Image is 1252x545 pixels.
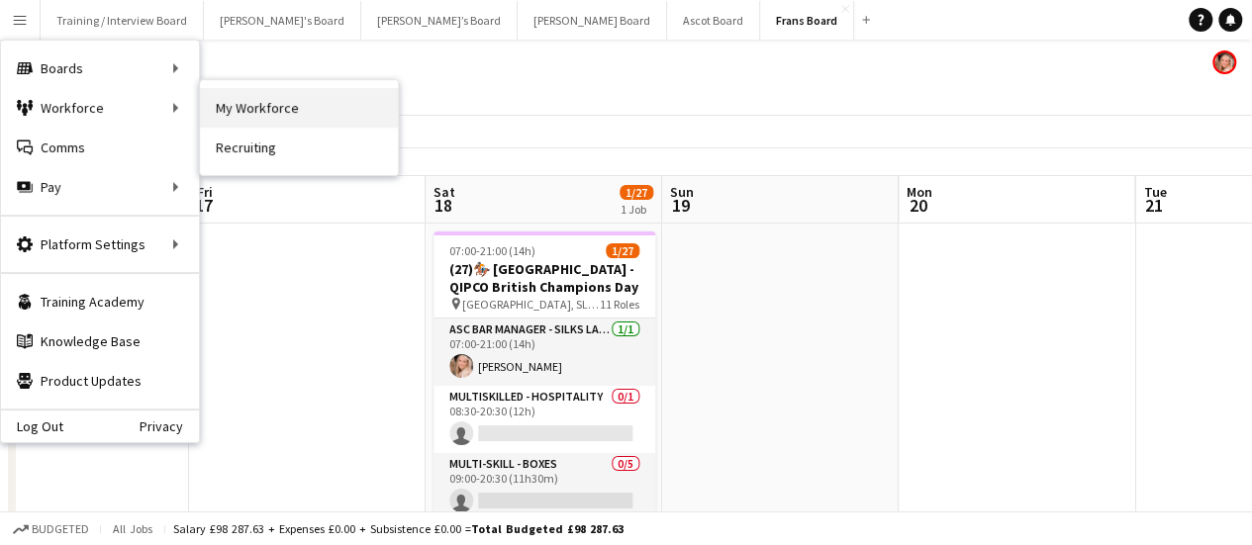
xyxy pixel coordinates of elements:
[109,521,156,536] span: All jobs
[667,194,694,217] span: 19
[462,297,600,312] span: [GEOGRAPHIC_DATA], SL5 7JX
[518,1,667,40] button: [PERSON_NAME] Board
[41,1,204,40] button: Training / Interview Board
[1212,50,1236,74] app-user-avatar: Fran Dancona
[667,1,760,40] button: Ascot Board
[200,128,398,167] a: Recruiting
[904,194,932,217] span: 20
[471,521,624,536] span: Total Budgeted £98 287.63
[1,225,199,264] div: Platform Settings
[1,321,199,361] a: Knowledge Base
[1,88,199,128] div: Workforce
[670,183,694,201] span: Sun
[1,128,199,167] a: Comms
[194,194,213,217] span: 17
[204,1,361,40] button: [PERSON_NAME]'s Board
[1,361,199,401] a: Product Updates
[173,521,624,536] div: Salary £98 287.63 + Expenses £0.00 + Subsistence £0.00 =
[1,418,63,434] a: Log Out
[1,167,199,207] div: Pay
[600,297,639,312] span: 11 Roles
[760,1,854,40] button: Frans Board
[1,48,199,88] div: Boards
[433,386,655,453] app-card-role: Multiskilled - Hospitality0/108:30-20:30 (12h)
[10,518,92,540] button: Budgeted
[1143,183,1166,201] span: Tue
[433,318,655,386] app-card-role: ASC Bar Manager - Silks Lawn Cocktail Bar1/107:00-21:00 (14h)[PERSON_NAME]
[32,522,89,536] span: Budgeted
[433,231,655,524] app-job-card: 07:00-21:00 (14h)1/27(27)🏇🏼 [GEOGRAPHIC_DATA] - QIPCO British Champions Day [GEOGRAPHIC_DATA], SL...
[1,282,199,321] a: Training Academy
[606,243,639,258] span: 1/27
[907,183,932,201] span: Mon
[449,243,535,258] span: 07:00-21:00 (14h)
[433,183,455,201] span: Sat
[431,194,455,217] span: 18
[1140,194,1166,217] span: 21
[620,185,653,200] span: 1/27
[621,202,652,217] div: 1 Job
[197,183,213,201] span: Fri
[361,1,518,40] button: [PERSON_NAME]’s Board
[433,260,655,296] h3: (27)🏇🏼 [GEOGRAPHIC_DATA] - QIPCO British Champions Day
[140,418,199,434] a: Privacy
[200,88,398,128] a: My Workforce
